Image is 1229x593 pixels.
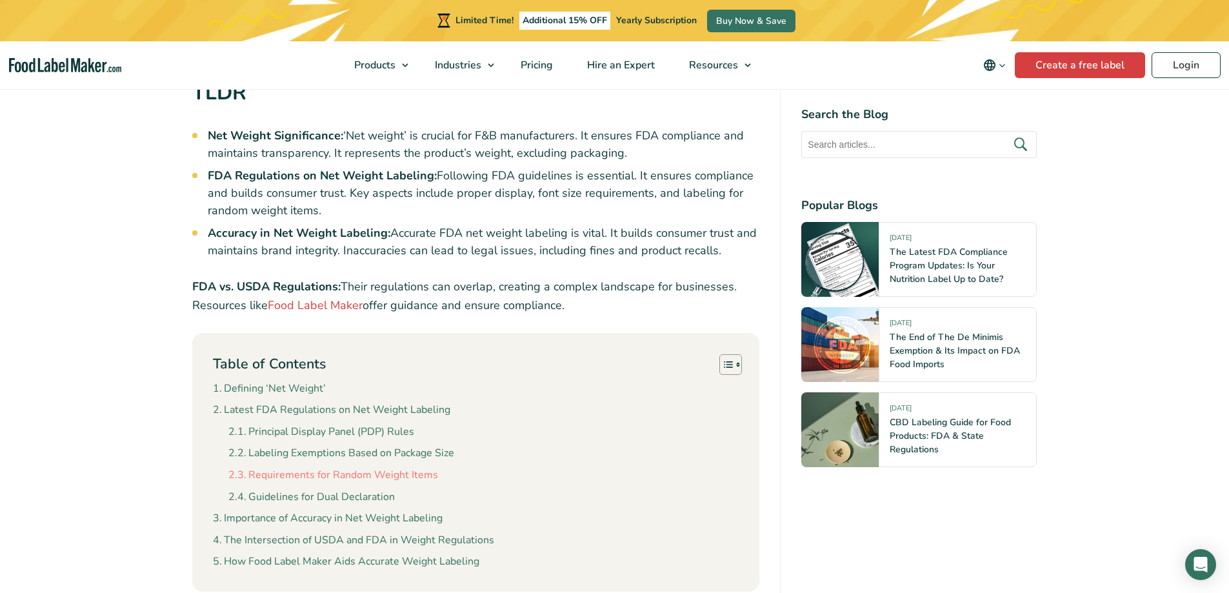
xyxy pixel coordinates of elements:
a: Defining ‘Net Weight’ [213,381,326,397]
a: Login [1152,52,1221,78]
button: Change language [974,52,1015,78]
span: [DATE] [890,233,912,248]
span: Industries [431,58,483,72]
a: Products [337,41,415,89]
span: Yearly Subscription [616,14,697,26]
span: Limited Time! [455,14,514,26]
a: The Latest FDA Compliance Program Updates: Is Your Nutrition Label Up to Date? [890,246,1008,285]
span: Pricing [517,58,554,72]
a: Hire an Expert [570,41,669,89]
p: Their regulations can overlap, creating a complex landscape for businesses. Resources like offer ... [192,277,760,315]
a: Requirements for Random Weight Items [228,467,438,484]
a: Industries [418,41,501,89]
p: Table of Contents [213,354,326,374]
a: Pricing [504,41,567,89]
strong: Accuracy in Net Weight Labeling: [208,225,390,241]
h4: Popular Blogs [801,197,1037,214]
a: CBD Labeling Guide for Food Products: FDA & State Regulations [890,416,1011,456]
li: Accurate FDA net weight labeling is vital. It builds consumer trust and maintains brand integrity... [208,225,760,259]
a: Food Label Maker [268,297,363,313]
li: ‘Net weight’ is crucial for F&B manufacturers. It ensures FDA compliance and maintains transparen... [208,127,760,162]
input: Search articles... [801,131,1037,158]
a: Buy Now & Save [707,10,795,32]
li: Following FDA guidelines is essential. It ensures compliance and builds consumer trust. Key aspec... [208,167,760,219]
strong: FDA Regulations on Net Weight Labeling: [208,168,437,183]
h4: Search the Blog [801,106,1037,123]
a: Resources [672,41,757,89]
a: The Intersection of USDA and FDA in Weight Regulations [213,532,494,549]
a: The End of The De Minimis Exemption & Its Impact on FDA Food Imports [890,331,1020,370]
a: Toggle Table of Content [710,354,739,376]
span: Additional 15% OFF [519,12,610,30]
div: Open Intercom Messenger [1185,549,1216,580]
strong: FDA vs. USDA Regulations: [192,279,341,294]
a: Guidelines for Dual Declaration [228,489,395,506]
a: Labeling Exemptions Based on Package Size [228,445,454,462]
strong: Net Weight Significance: [208,128,343,143]
a: Principal Display Panel (PDP) Rules [228,424,414,441]
strong: TLDR [192,79,246,106]
span: Resources [685,58,739,72]
span: [DATE] [890,318,912,333]
a: Create a free label [1015,52,1145,78]
a: Importance of Accuracy in Net Weight Labeling [213,510,443,527]
span: [DATE] [890,403,912,418]
a: Latest FDA Regulations on Net Weight Labeling [213,402,450,419]
span: Products [350,58,397,72]
a: Food Label Maker homepage [9,58,121,73]
span: Hire an Expert [583,58,656,72]
a: How Food Label Maker Aids Accurate Weight Labeling [213,554,479,570]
